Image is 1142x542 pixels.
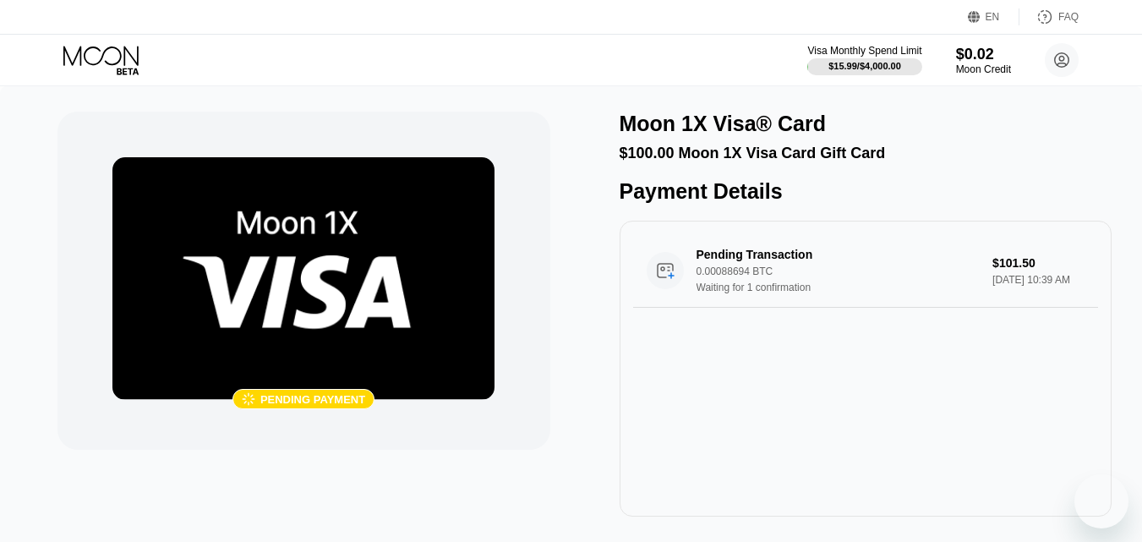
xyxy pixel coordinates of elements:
div: Visa Monthly Spend Limit [807,45,921,57]
div: Pending Transaction [697,248,975,261]
div: Pending payment [260,393,365,406]
div: 0.00088694 BTC [697,266,996,277]
iframe: Button to launch messaging window [1074,474,1128,528]
div: EN [968,8,1019,25]
div: $15.99 / $4,000.00 [828,61,901,71]
div: $0.02 [956,46,1011,63]
div: Visa Monthly Spend Limit$15.99/$4,000.00 [807,45,921,75]
div: EN [986,11,1000,23]
div: Moon Credit [956,63,1011,75]
div: Pending Transaction0.00088694 BTCWaiting for 1 confirmation$101.50[DATE] 10:39 AM [633,234,1099,308]
div:  [242,392,255,407]
div: Waiting for 1 confirmation [697,282,996,293]
div: FAQ [1019,8,1079,25]
div: $0.02Moon Credit [956,46,1011,75]
div: Moon 1X Visa® Card [620,112,826,136]
div: $100.00 Moon 1X Visa Card Gift Card [620,145,1112,162]
div: [DATE] 10:39 AM [992,274,1085,286]
div: Payment Details [620,179,1112,204]
div: $101.50 [992,256,1085,270]
div: FAQ [1058,11,1079,23]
